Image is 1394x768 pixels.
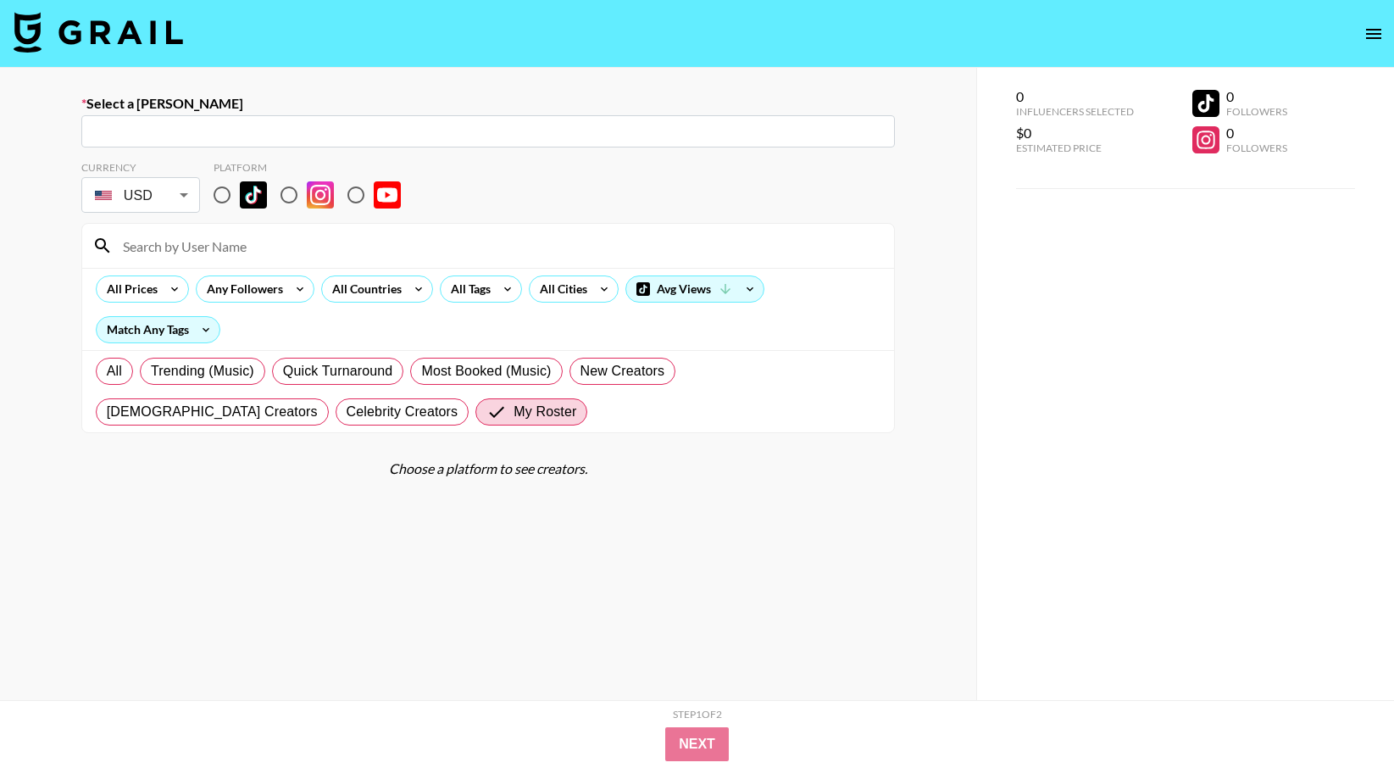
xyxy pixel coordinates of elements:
div: Any Followers [197,276,286,302]
span: Most Booked (Music) [421,361,551,381]
span: My Roster [514,402,576,422]
div: Avg Views [626,276,764,302]
div: 0 [1226,125,1287,142]
span: Quick Turnaround [283,361,393,381]
div: 0 [1016,88,1134,105]
span: All [107,361,122,381]
div: Estimated Price [1016,142,1134,154]
div: Currency [81,161,200,174]
div: $0 [1016,125,1134,142]
div: Platform [214,161,414,174]
input: Search by User Name [113,232,884,259]
div: Match Any Tags [97,317,219,342]
div: Influencers Selected [1016,105,1134,118]
span: [DEMOGRAPHIC_DATA] Creators [107,402,318,422]
div: All Cities [530,276,591,302]
div: Followers [1226,142,1287,154]
div: Step 1 of 2 [673,708,722,721]
span: Celebrity Creators [347,402,458,422]
label: Select a [PERSON_NAME] [81,95,895,112]
div: All Prices [97,276,161,302]
button: Next [665,727,729,761]
img: Instagram [307,181,334,209]
button: open drawer [1357,17,1391,51]
img: YouTube [374,181,401,209]
div: All Tags [441,276,494,302]
span: Trending (Music) [151,361,254,381]
div: All Countries [322,276,405,302]
span: New Creators [580,361,665,381]
div: Choose a platform to see creators. [81,460,895,477]
div: USD [85,181,197,210]
img: Grail Talent [14,12,183,53]
div: Followers [1226,105,1287,118]
div: 0 [1226,88,1287,105]
img: TikTok [240,181,267,209]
